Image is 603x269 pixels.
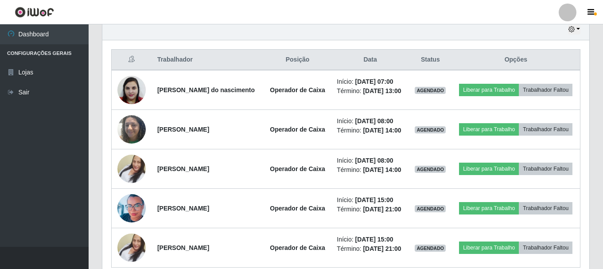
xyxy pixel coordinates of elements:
[363,87,401,94] time: [DATE] 13:00
[270,165,325,172] strong: Operador de Caixa
[337,205,404,214] li: Término:
[519,84,572,96] button: Trabalhador Faltou
[157,165,209,172] strong: [PERSON_NAME]
[264,50,331,70] th: Posição
[459,84,519,96] button: Liberar para Trabalho
[157,205,209,212] strong: [PERSON_NAME]
[415,205,446,212] span: AGENDADO
[337,165,404,175] li: Término:
[519,163,572,175] button: Trabalhador Faltou
[157,244,209,251] strong: [PERSON_NAME]
[415,166,446,173] span: AGENDADO
[270,205,325,212] strong: Operador de Caixa
[337,86,404,96] li: Término:
[459,242,519,254] button: Liberar para Trabalho
[355,78,393,85] time: [DATE] 07:00
[355,236,393,243] time: [DATE] 15:00
[415,87,446,94] span: AGENDADO
[270,86,325,94] strong: Operador de Caixa
[117,71,146,109] img: 1682003136750.jpeg
[337,235,404,244] li: Início:
[337,156,404,165] li: Início:
[270,244,325,251] strong: Operador de Caixa
[363,127,401,134] time: [DATE] 14:00
[415,245,446,252] span: AGENDADO
[355,117,393,125] time: [DATE] 08:00
[459,202,519,214] button: Liberar para Trabalho
[519,123,572,136] button: Trabalhador Faltou
[157,86,255,94] strong: [PERSON_NAME] do nascimento
[117,110,146,148] img: 1736128144098.jpeg
[459,163,519,175] button: Liberar para Trabalho
[363,166,401,173] time: [DATE] 14:00
[337,244,404,253] li: Término:
[337,117,404,126] li: Início:
[355,157,393,164] time: [DATE] 08:00
[459,123,519,136] button: Liberar para Trabalho
[157,126,209,133] strong: [PERSON_NAME]
[452,50,580,70] th: Opções
[337,195,404,205] li: Início:
[117,144,146,194] img: 1742563763298.jpeg
[270,126,325,133] strong: Operador de Caixa
[152,50,264,70] th: Trabalhador
[363,245,401,252] time: [DATE] 21:00
[337,77,404,86] li: Início:
[363,206,401,213] time: [DATE] 21:00
[519,242,572,254] button: Trabalhador Faltou
[409,50,452,70] th: Status
[331,50,409,70] th: Data
[519,202,572,214] button: Trabalhador Faltou
[15,7,54,18] img: CoreUI Logo
[337,126,404,135] li: Término:
[355,196,393,203] time: [DATE] 15:00
[117,191,146,226] img: 1650895174401.jpeg
[415,126,446,133] span: AGENDADO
